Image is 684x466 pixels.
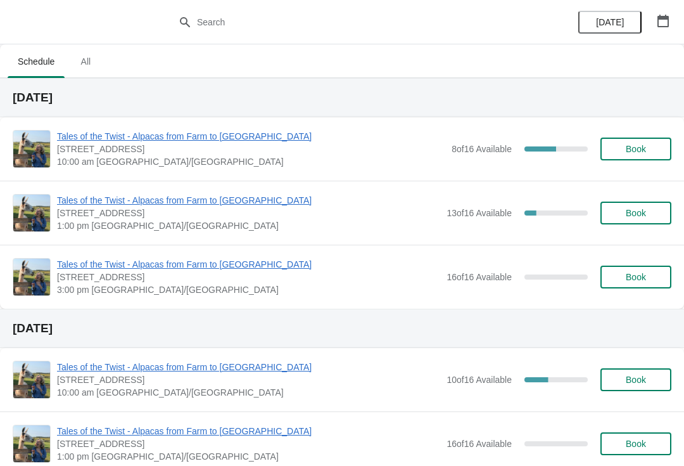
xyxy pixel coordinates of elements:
span: [STREET_ADDRESS] [57,373,440,386]
button: [DATE] [578,11,642,34]
span: Tales of the Twist - Alpacas from Farm to [GEOGRAPHIC_DATA] [57,258,440,271]
img: Tales of the Twist - Alpacas from Farm to Yarn | 5627 Route 12, Tyne Valley, PE, Canada | 3:00 pm... [13,259,50,295]
span: 16 of 16 Available [446,272,512,282]
img: Tales of the Twist - Alpacas from Farm to Yarn | 5627 Route 12, Tyne Valley, PE, Canada | 1:00 pm... [13,195,50,231]
button: Book [600,432,671,455]
h2: [DATE] [13,322,671,335]
button: Book [600,202,671,224]
span: 3:00 pm [GEOGRAPHIC_DATA]/[GEOGRAPHIC_DATA] [57,283,440,296]
span: Book [626,375,646,385]
button: Book [600,138,671,160]
span: 1:00 pm [GEOGRAPHIC_DATA]/[GEOGRAPHIC_DATA] [57,450,440,463]
span: 16 of 16 Available [446,439,512,449]
span: Schedule [8,50,65,73]
span: Tales of the Twist - Alpacas from Farm to [GEOGRAPHIC_DATA] [57,130,445,143]
span: Tales of the Twist - Alpacas from Farm to [GEOGRAPHIC_DATA] [57,425,440,437]
span: All [70,50,101,73]
span: [DATE] [596,17,624,27]
span: 10 of 16 Available [446,375,512,385]
img: Tales of the Twist - Alpacas from Farm to Yarn | 5627 Route 12, Tyne Valley, PE, Canada | 10:00 a... [13,361,50,398]
span: Book [626,144,646,154]
button: Book [600,368,671,391]
span: 13 of 16 Available [446,208,512,218]
span: 1:00 pm [GEOGRAPHIC_DATA]/[GEOGRAPHIC_DATA] [57,219,440,232]
span: 8 of 16 Available [452,144,512,154]
img: Tales of the Twist - Alpacas from Farm to Yarn | 5627 Route 12, Tyne Valley, PE, Canada | 1:00 pm... [13,425,50,462]
span: [STREET_ADDRESS] [57,271,440,283]
span: 10:00 am [GEOGRAPHIC_DATA]/[GEOGRAPHIC_DATA] [57,155,445,168]
button: Book [600,266,671,288]
span: Book [626,272,646,282]
h2: [DATE] [13,91,671,104]
img: Tales of the Twist - Alpacas from Farm to Yarn | 5627 Route 12, Tyne Valley, PE, Canada | 10:00 a... [13,131,50,167]
span: [STREET_ADDRESS] [57,207,440,219]
input: Search [196,11,513,34]
span: [STREET_ADDRESS] [57,143,445,155]
span: Book [626,208,646,218]
span: 10:00 am [GEOGRAPHIC_DATA]/[GEOGRAPHIC_DATA] [57,386,440,399]
span: Tales of the Twist - Alpacas from Farm to [GEOGRAPHIC_DATA] [57,194,440,207]
span: [STREET_ADDRESS] [57,437,440,450]
span: Book [626,439,646,449]
span: Tales of the Twist - Alpacas from Farm to [GEOGRAPHIC_DATA] [57,361,440,373]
